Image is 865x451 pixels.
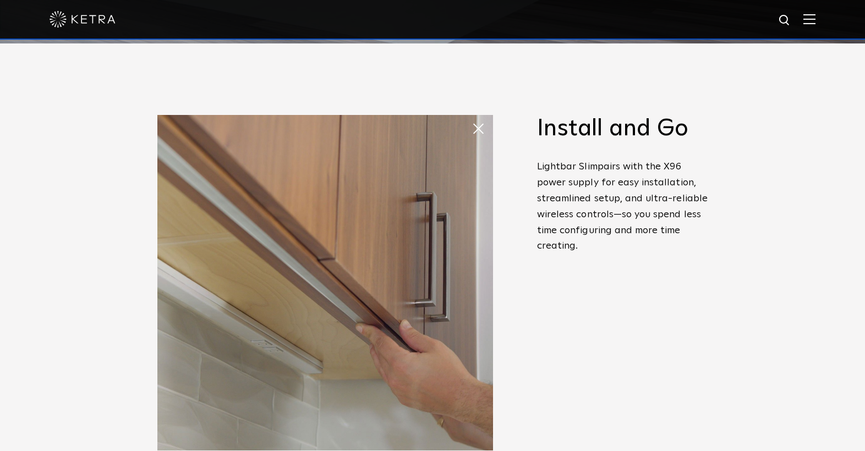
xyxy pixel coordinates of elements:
img: search icon [778,14,792,28]
span: Lightbar Slim [537,162,598,172]
img: ketra-logo-2019-white [50,11,116,28]
img: Hamburger%20Nav.svg [803,14,815,24]
img: LS0_Easy_Install [157,115,493,450]
h2: Install and Go [537,115,708,142]
span: pairs with the X96 power supply for easy installation, streamlined setup, and ultra-reliable wire... [537,162,708,251]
